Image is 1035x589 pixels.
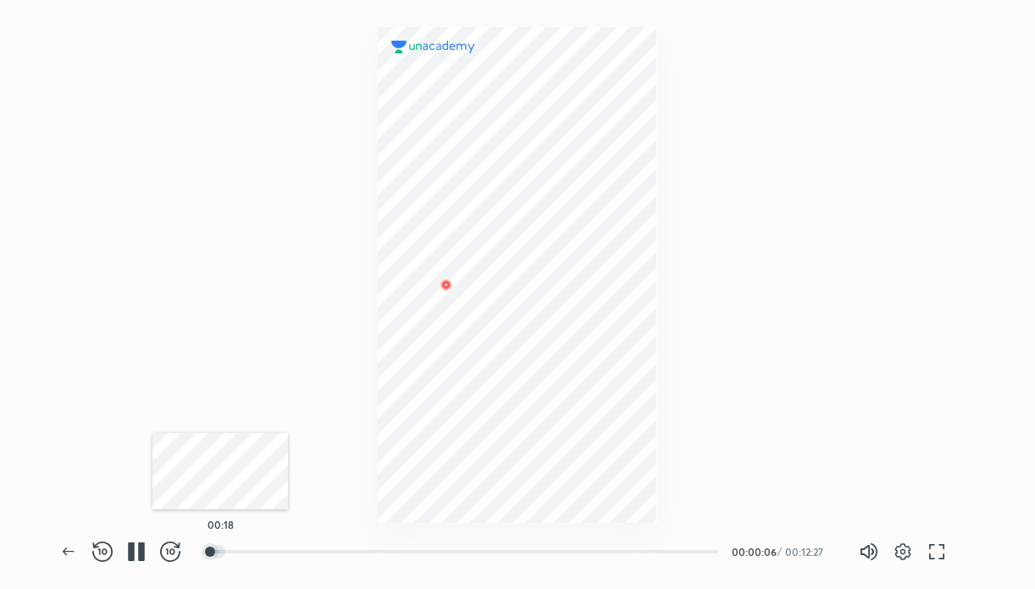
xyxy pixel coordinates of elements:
[208,520,234,530] h5: 00:18
[732,547,774,557] div: 00:00:06
[785,547,832,557] div: 00:12:27
[436,275,457,295] img: wMgqJGBwKWe8AAAAABJRU5ErkJggg==
[778,547,782,557] div: /
[391,41,475,53] img: logo.2a7e12a2.svg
